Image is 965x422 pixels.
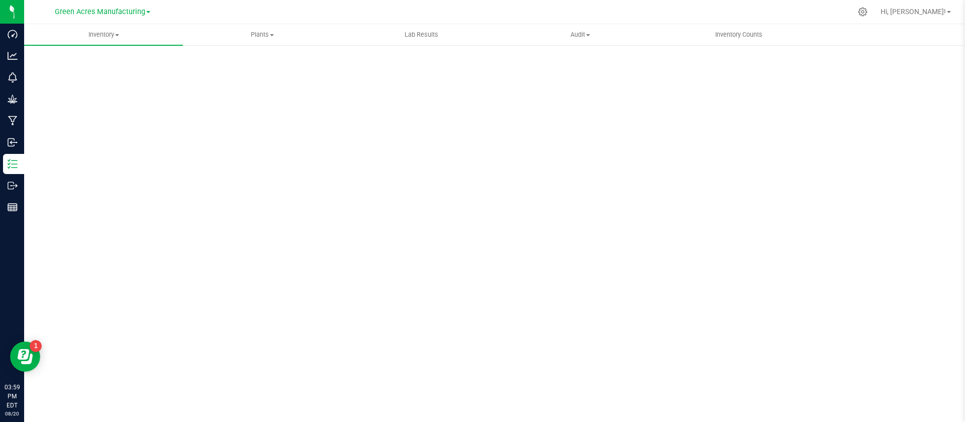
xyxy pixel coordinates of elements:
span: Inventory Counts [702,30,776,39]
span: Green Acres Manufacturing [55,8,145,16]
iframe: Resource center [10,342,40,372]
inline-svg: Manufacturing [8,116,18,126]
inline-svg: Inventory [8,159,18,169]
inline-svg: Analytics [8,51,18,61]
span: Lab Results [391,30,452,39]
a: Inventory Counts [659,24,818,45]
p: 03:59 PM EDT [5,383,20,410]
inline-svg: Inbound [8,137,18,147]
inline-svg: Grow [8,94,18,104]
inline-svg: Reports [8,202,18,212]
span: Hi, [PERSON_NAME]! [881,8,946,16]
a: Lab Results [342,24,501,45]
div: Manage settings [856,7,869,17]
inline-svg: Dashboard [8,29,18,39]
inline-svg: Outbound [8,181,18,191]
span: Plants [183,30,341,39]
inline-svg: Monitoring [8,72,18,82]
p: 08/20 [5,410,20,417]
iframe: Resource center unread badge [30,340,42,352]
a: Audit [501,24,659,45]
a: Inventory [24,24,183,45]
span: Inventory [24,30,183,39]
span: Audit [501,30,659,39]
a: Plants [183,24,342,45]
